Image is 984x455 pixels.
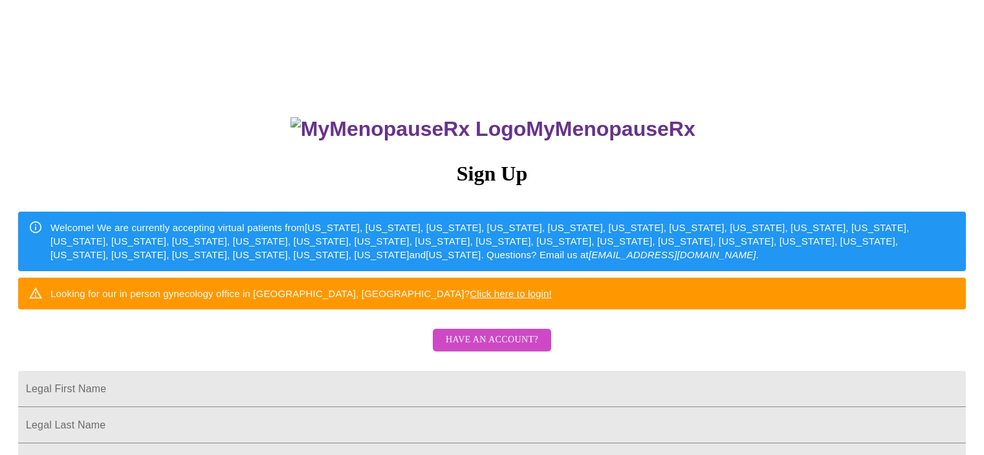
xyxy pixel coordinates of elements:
[433,329,551,351] button: Have an account?
[18,162,966,186] h3: Sign Up
[446,332,538,348] span: Have an account?
[470,288,552,299] a: Click here to login!
[50,282,552,305] div: Looking for our in person gynecology office in [GEOGRAPHIC_DATA], [GEOGRAPHIC_DATA]?
[290,117,526,141] img: MyMenopauseRx Logo
[430,343,554,354] a: Have an account?
[50,216,956,267] div: Welcome! We are currently accepting virtual patients from [US_STATE], [US_STATE], [US_STATE], [US...
[20,117,967,141] h3: MyMenopauseRx
[589,249,756,260] em: [EMAIL_ADDRESS][DOMAIN_NAME]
